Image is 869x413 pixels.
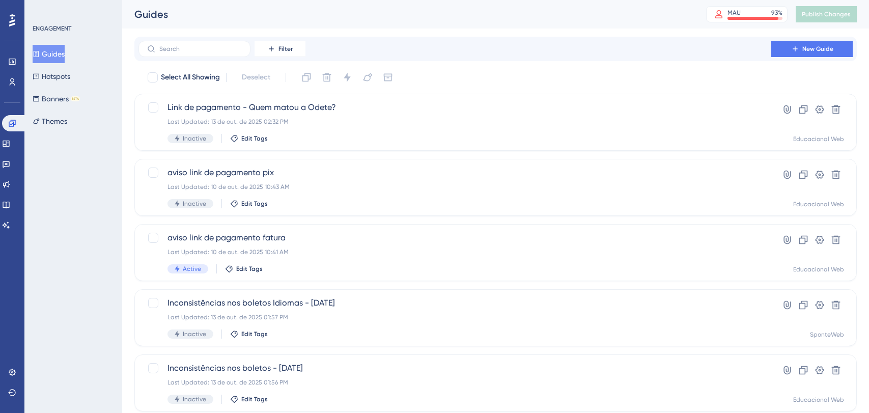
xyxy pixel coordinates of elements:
div: Last Updated: 10 de out. de 2025 10:43 AM [167,183,742,191]
div: Last Updated: 13 de out. de 2025 01:56 PM [167,378,742,387]
span: Edit Tags [241,134,268,143]
div: Last Updated: 13 de out. de 2025 01:57 PM [167,313,742,321]
button: BannersBETA [33,90,80,108]
span: Deselect [242,71,270,84]
button: Hotspots [33,67,70,86]
span: Inactive [183,395,206,403]
div: Educacional Web [793,135,844,143]
button: New Guide [771,41,853,57]
span: Filter [278,45,293,53]
span: Inconsistências nos boletos Idiomas - [DATE] [167,297,742,309]
span: Edit Tags [241,330,268,338]
span: Inactive [183,200,206,208]
span: New Guide [802,45,833,53]
span: Publish Changes [802,10,851,18]
span: Inactive [183,134,206,143]
button: Deselect [233,68,279,87]
button: Edit Tags [230,330,268,338]
div: Guides [134,7,681,21]
button: Publish Changes [796,6,857,22]
div: 93 % [771,9,782,17]
span: Inconsistências nos boletos - [DATE] [167,362,742,374]
span: Select All Showing [161,71,220,84]
div: BETA [71,96,80,101]
span: Inactive [183,330,206,338]
div: Educacional Web [793,200,844,208]
button: Filter [255,41,305,57]
button: Edit Tags [230,134,268,143]
span: Edit Tags [241,200,268,208]
button: Edit Tags [225,265,263,273]
span: aviso link de pagamento pix [167,167,742,179]
span: Active [183,265,201,273]
button: Guides [33,45,65,63]
span: Link de pagamento - Quem matou a Odete? [167,101,742,114]
div: MAU [727,9,741,17]
span: aviso link de pagamento fatura [167,232,742,244]
span: Edit Tags [236,265,263,273]
span: Edit Tags [241,395,268,403]
div: Educacional Web [793,396,844,404]
div: Last Updated: 13 de out. de 2025 02:32 PM [167,118,742,126]
button: Themes [33,112,67,130]
div: SponteWeb [810,331,844,339]
div: Last Updated: 10 de out. de 2025 10:41 AM [167,248,742,256]
div: Educacional Web [793,265,844,273]
button: Edit Tags [230,200,268,208]
div: ENGAGEMENT [33,24,71,33]
input: Search [159,45,242,52]
button: Edit Tags [230,395,268,403]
